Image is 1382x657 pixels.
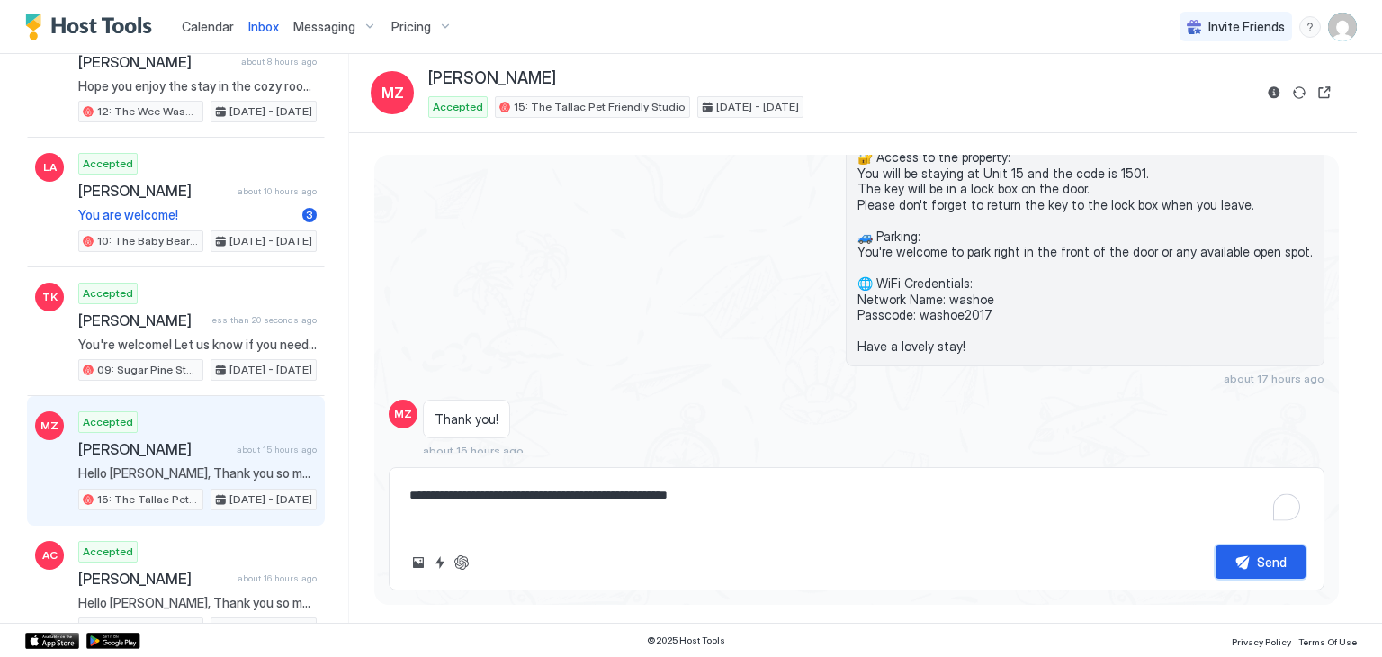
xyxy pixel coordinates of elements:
[248,19,279,34] span: Inbox
[394,406,412,422] span: MZ
[1216,545,1306,579] button: Send
[182,17,234,36] a: Calendar
[429,552,451,573] button: Quick reply
[1298,631,1357,650] a: Terms Of Use
[435,411,498,427] span: Thank you!
[86,633,140,649] a: Google Play Store
[408,479,1306,531] textarea: To enrich screen reader interactions, please activate Accessibility in Grammarly extension settings
[78,78,317,94] span: Hope you enjoy the stay in the cozy room! Be safe and enjoy the beautiful weather!
[1263,82,1285,103] button: Reservation information
[381,82,404,103] span: MZ
[241,56,317,67] span: about 8 hours ago
[97,233,199,249] span: 10: The Baby Bear Pet Friendly Studio
[857,40,1313,355] span: Hi [PERSON_NAME], thanks for booking your stay with us! Details of your Booking: 📍 [STREET_ADDRES...
[1299,16,1321,38] div: menu
[43,159,57,175] span: LA
[210,314,317,326] span: less than 20 seconds ago
[229,362,312,378] span: [DATE] - [DATE]
[78,53,234,71] span: [PERSON_NAME]
[237,444,317,455] span: about 15 hours ago
[78,311,202,329] span: [PERSON_NAME]
[391,19,431,35] span: Pricing
[1328,13,1357,41] div: User profile
[423,444,524,457] span: about 15 hours ago
[78,337,317,353] span: You're welcome! Let us know if you need anything else 😊
[78,570,230,588] span: [PERSON_NAME]
[97,362,199,378] span: 09: Sugar Pine Studio at [GEOGRAPHIC_DATA]
[83,544,133,560] span: Accepted
[428,68,556,89] span: [PERSON_NAME]
[306,208,313,221] span: 3
[97,103,199,120] span: 12: The Wee Washoe Pet-Friendly Studio
[40,418,58,434] span: MZ
[229,233,312,249] span: [DATE] - [DATE]
[1232,631,1291,650] a: Privacy Policy
[248,17,279,36] a: Inbox
[1232,636,1291,647] span: Privacy Policy
[182,19,234,34] span: Calendar
[1257,553,1287,571] div: Send
[97,491,199,508] span: 15: The Tallac Pet Friendly Studio
[647,634,725,646] span: © 2025 Host Tools
[238,572,317,584] span: about 16 hours ago
[78,182,230,200] span: [PERSON_NAME]
[1224,372,1324,385] span: about 17 hours ago
[78,440,229,458] span: [PERSON_NAME]
[83,285,133,301] span: Accepted
[229,620,312,636] span: [DATE] - [DATE]
[1298,636,1357,647] span: Terms Of Use
[78,207,295,223] span: You are welcome!
[433,99,483,115] span: Accepted
[408,552,429,573] button: Upload image
[78,595,317,611] span: Hello [PERSON_NAME], Thank you so much for your booking! We'll send the check-in instructions on ...
[1314,82,1335,103] button: Open reservation
[229,491,312,508] span: [DATE] - [DATE]
[514,99,686,115] span: 15: The Tallac Pet Friendly Studio
[1288,82,1310,103] button: Sync reservation
[238,185,317,197] span: about 10 hours ago
[716,99,799,115] span: [DATE] - [DATE]
[25,13,160,40] a: Host Tools Logo
[42,547,58,563] span: AC
[78,465,317,481] span: Hello [PERSON_NAME], Thank you so much for your booking! We'll send the check-in instructions [DA...
[83,156,133,172] span: Accepted
[25,633,79,649] a: App Store
[42,289,58,305] span: TK
[229,103,312,120] span: [DATE] - [DATE]
[1208,19,1285,35] span: Invite Friends
[293,19,355,35] span: Messaging
[451,552,472,573] button: ChatGPT Auto Reply
[97,620,199,636] span: 17: The Rubicon Pet Friendly Studio
[83,414,133,430] span: Accepted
